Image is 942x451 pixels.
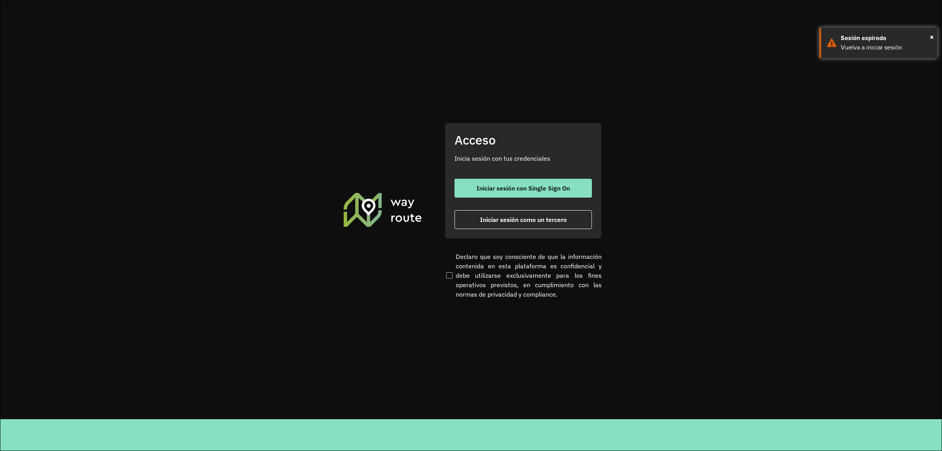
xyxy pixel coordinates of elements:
[476,185,570,191] span: Iniciar sesión con Single Sign On
[455,154,592,163] p: Inicia sesión con tus credenciales
[455,210,592,229] button: button
[841,33,931,43] div: Sesión expirada
[841,43,931,52] div: Vuelva a iniciar sesión
[930,31,934,43] button: Close
[930,31,934,43] span: ×
[455,179,592,198] button: button
[480,216,567,223] span: Iniciar sesión como un tercero
[445,252,602,299] label: Declaro que soy consciente de que la información contenida en esta plataforma es confidencial y d...
[455,132,592,147] h2: Acceso
[342,192,423,228] img: Roteirizador AmbevTech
